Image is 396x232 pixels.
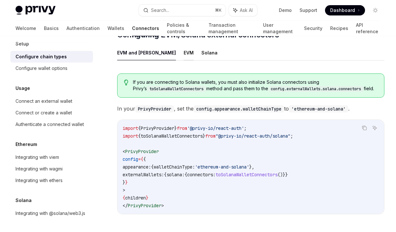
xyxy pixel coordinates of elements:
[325,5,365,15] a: Dashboard
[146,195,148,201] span: }
[138,133,141,139] span: {
[164,172,167,178] span: {
[185,172,187,178] span: {
[215,8,222,13] span: ⌘ K
[10,208,93,219] a: Integrating with @solana/web3.js
[15,197,32,204] h5: Solana
[15,209,85,217] div: Integrating with @solana/web3.js
[290,133,293,139] span: ;
[117,104,384,113] span: In your , set the to .
[184,45,194,60] button: EVM
[66,21,100,36] a: Authentication
[10,51,93,63] a: Configure chain types
[15,64,67,72] div: Configure wallet options
[10,63,93,74] a: Configure wallet options
[289,105,348,112] code: 'ethereum-and-solana'
[216,133,290,139] span: "@privy-io/react-auth/solana"
[151,6,169,14] div: Search...
[138,125,141,131] span: {
[15,177,63,184] div: Integrating with ethers
[123,187,125,193] span: >
[249,164,254,170] span: },
[279,7,292,14] a: Demo
[141,156,143,162] span: {
[147,86,206,92] code: toSolanaWalletConnectors
[124,80,128,85] svg: Tip
[132,21,159,36] a: Connectors
[330,21,348,36] a: Recipes
[10,95,93,107] a: Connect an external wallet
[244,125,247,131] span: ;
[187,125,244,131] span: '@privy-io/react-auth'
[201,45,218,60] button: Solana
[133,79,378,92] span: If you are connecting to Solana wallets, you must also initialize Solana connectors using Privy’s...
[44,21,59,36] a: Basics
[177,125,187,131] span: from
[268,86,364,92] code: config.externalWallets.solana.connectors
[138,156,141,162] span: =
[371,124,379,132] button: Ask AI
[15,140,37,148] h5: Ethereum
[229,5,257,16] button: Ask AI
[141,133,203,139] span: toSolanaWalletConnectors
[128,203,161,208] span: PrivyProvider
[139,5,225,16] button: Search...⌘K
[123,149,125,154] span: <
[356,21,381,36] a: API reference
[300,7,317,14] a: Support
[360,124,369,132] button: Copy the contents from the code block
[304,21,322,36] a: Security
[15,53,67,61] div: Configure chain types
[10,163,93,175] a: Integrating with wagmi
[195,164,249,170] span: 'ethereum-and-solana'
[125,195,146,201] span: children
[117,45,176,60] button: EVM and [PERSON_NAME]
[123,156,138,162] span: config
[278,172,288,178] span: ()}}
[208,21,255,36] a: Transaction management
[135,105,174,112] code: PrivyProvider
[240,7,253,14] span: Ask AI
[15,153,59,161] div: Integrating with viem
[15,165,63,173] div: Integrating with wagmi
[123,203,128,208] span: </
[15,6,56,15] img: light logo
[15,21,36,36] a: Welcome
[15,109,72,117] div: Connect or create a wallet
[263,21,296,36] a: User management
[10,175,93,186] a: Integrating with ethers
[141,125,174,131] span: PrivyProvider
[123,125,138,131] span: import
[125,149,159,154] span: PrivyProvider
[10,107,93,119] a: Connect or create a wallet
[123,133,138,139] span: import
[15,84,30,92] h5: Usage
[205,133,216,139] span: from
[123,195,125,201] span: {
[161,203,164,208] span: >
[123,179,125,185] span: }
[151,164,154,170] span: {
[174,125,177,131] span: }
[203,133,205,139] span: }
[370,5,381,15] button: Toggle dark mode
[194,105,284,112] code: config.appearance.walletChainType
[216,172,278,178] span: toSolanaWalletConnectors
[125,179,128,185] span: }
[15,121,84,128] div: Authenticate a connected wallet
[154,164,195,170] span: walletChainType:
[123,172,164,178] span: externalWallets:
[10,119,93,130] a: Authenticate a connected wallet
[107,21,124,36] a: Wallets
[123,164,151,170] span: appearance:
[330,7,355,14] span: Dashboard
[167,172,185,178] span: solana:
[143,156,146,162] span: {
[15,97,72,105] div: Connect an external wallet
[187,172,216,178] span: connectors:
[10,151,93,163] a: Integrating with viem
[167,21,201,36] a: Policies & controls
